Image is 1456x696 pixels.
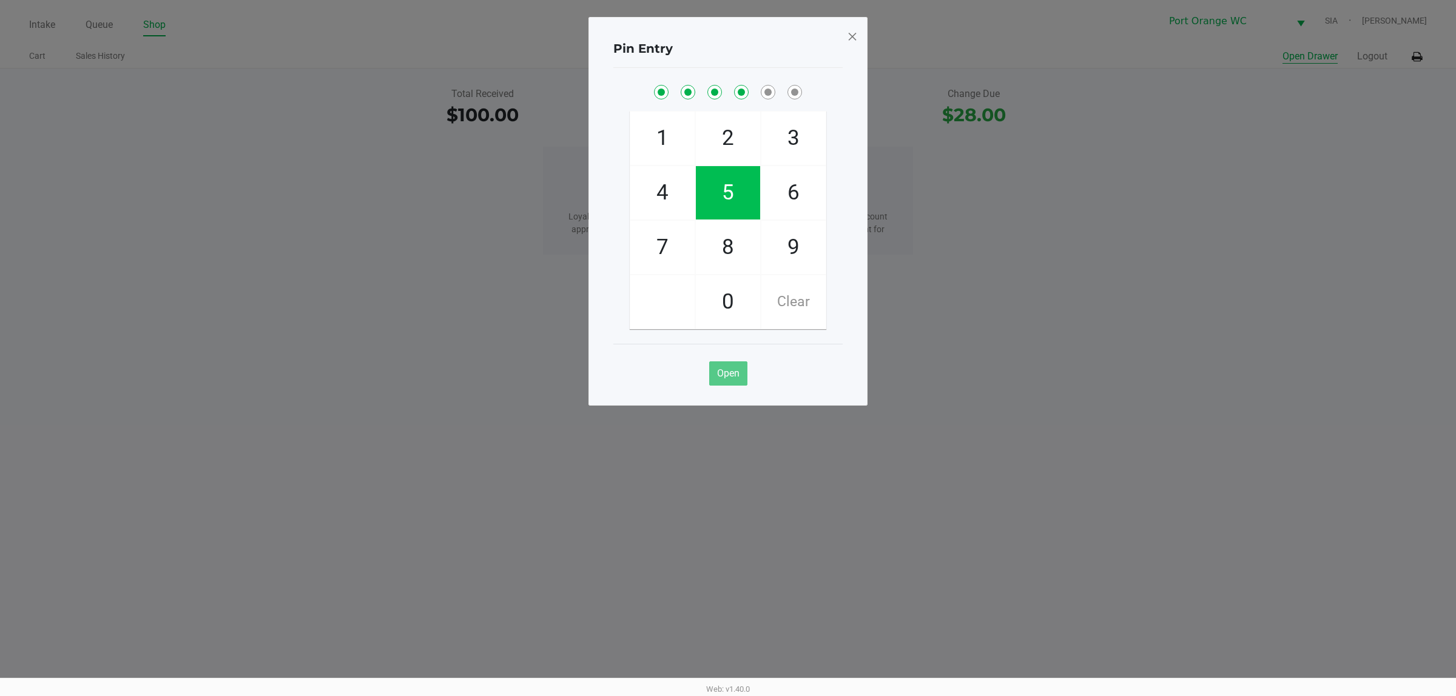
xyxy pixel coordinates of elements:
[630,166,695,219] span: 4
[696,166,760,219] span: 5
[696,221,760,274] span: 8
[613,39,673,58] h4: Pin Entry
[630,221,695,274] span: 7
[761,275,826,329] span: Clear
[696,112,760,165] span: 2
[696,275,760,329] span: 0
[761,166,826,219] span: 6
[761,112,826,165] span: 3
[630,112,695,165] span: 1
[761,221,826,274] span: 9
[706,684,750,694] span: Web: v1.40.0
